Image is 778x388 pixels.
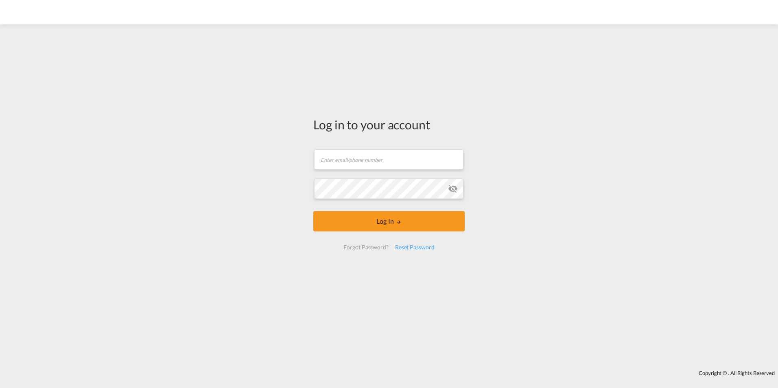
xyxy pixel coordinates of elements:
div: Log in to your account [313,116,465,133]
input: Enter email/phone number [314,149,463,170]
md-icon: icon-eye-off [448,184,458,194]
div: Forgot Password? [340,240,391,255]
div: Reset Password [392,240,438,255]
button: LOGIN [313,211,465,231]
